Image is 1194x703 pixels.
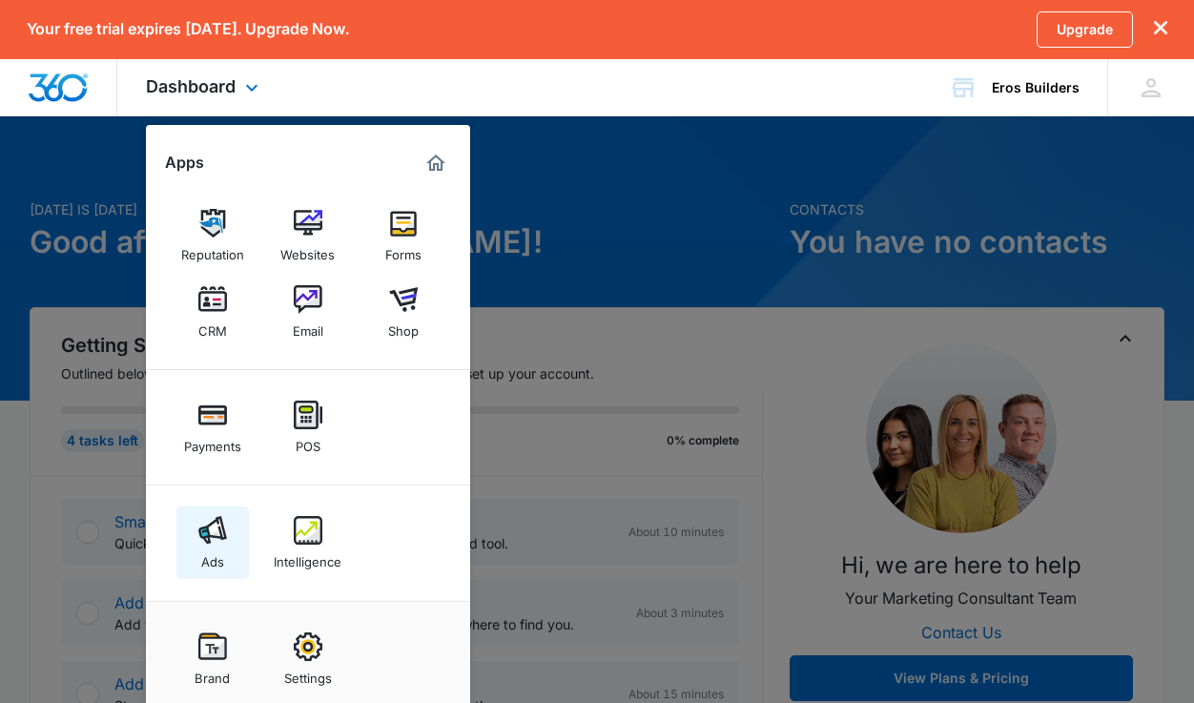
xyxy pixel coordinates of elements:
button: dismiss this dialog [1154,20,1167,38]
a: Reputation [176,199,249,272]
a: Upgrade [1037,11,1133,48]
a: Brand [176,623,249,695]
div: Websites [280,238,335,262]
a: Websites [272,199,344,272]
div: POS [296,429,320,454]
div: Brand [195,661,230,686]
div: Settings [284,661,332,686]
a: POS [272,391,344,464]
div: CRM [198,314,227,339]
a: Forms [367,199,440,272]
div: Payments [184,429,241,454]
a: Shop [367,276,440,348]
a: CRM [176,276,249,348]
p: Your free trial expires [DATE]. Upgrade Now. [27,20,349,38]
div: Intelligence [274,545,341,569]
span: Dashboard [146,76,236,96]
div: Shop [388,314,419,339]
div: Forms [385,238,422,262]
a: Marketing 360® Dashboard [421,148,451,178]
h2: Apps [165,154,204,172]
a: Settings [272,623,344,695]
div: account name [992,80,1080,95]
a: Payments [176,391,249,464]
div: Ads [201,545,224,569]
div: Email [293,314,323,339]
a: Ads [176,507,249,579]
a: Email [272,276,344,348]
div: Reputation [181,238,244,262]
div: Dashboard [117,59,292,115]
a: Intelligence [272,507,344,579]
